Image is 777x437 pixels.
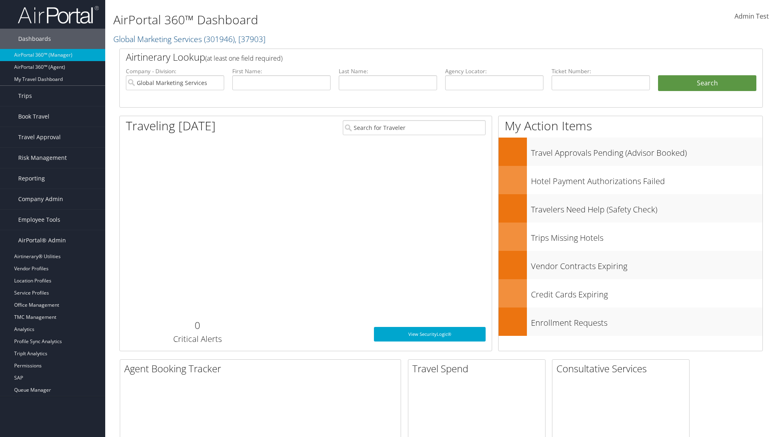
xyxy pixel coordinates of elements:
[205,54,282,63] span: (at least one field required)
[412,362,545,375] h2: Travel Spend
[126,333,269,345] h3: Critical Alerts
[126,117,216,134] h1: Traveling [DATE]
[113,11,550,28] h1: AirPortal 360™ Dashboard
[531,172,762,187] h3: Hotel Payment Authorizations Failed
[126,50,703,64] h2: Airtinerary Lookup
[126,318,269,332] h2: 0
[556,362,689,375] h2: Consultative Services
[18,148,67,168] span: Risk Management
[531,285,762,300] h3: Credit Cards Expiring
[124,362,401,375] h2: Agent Booking Tracker
[552,67,650,75] label: Ticket Number:
[18,168,45,189] span: Reporting
[735,4,769,29] a: Admin Test
[499,308,762,336] a: Enrollment Requests
[531,313,762,329] h3: Enrollment Requests
[18,5,99,24] img: airportal-logo.png
[126,67,224,75] label: Company - Division:
[18,86,32,106] span: Trips
[18,106,49,127] span: Book Travel
[531,200,762,215] h3: Travelers Need Help (Safety Check)
[499,194,762,223] a: Travelers Need Help (Safety Check)
[204,34,235,45] span: ( 301946 )
[18,230,66,250] span: AirPortal® Admin
[735,12,769,21] span: Admin Test
[531,228,762,244] h3: Trips Missing Hotels
[339,67,437,75] label: Last Name:
[658,75,756,91] button: Search
[445,67,543,75] label: Agency Locator:
[18,189,63,209] span: Company Admin
[499,117,762,134] h1: My Action Items
[18,210,60,230] span: Employee Tools
[531,257,762,272] h3: Vendor Contracts Expiring
[18,29,51,49] span: Dashboards
[374,327,486,342] a: View SecurityLogic®
[531,143,762,159] h3: Travel Approvals Pending (Advisor Booked)
[499,223,762,251] a: Trips Missing Hotels
[499,138,762,166] a: Travel Approvals Pending (Advisor Booked)
[499,166,762,194] a: Hotel Payment Authorizations Failed
[235,34,265,45] span: , [ 37903 ]
[232,67,331,75] label: First Name:
[113,34,265,45] a: Global Marketing Services
[499,279,762,308] a: Credit Cards Expiring
[343,120,486,135] input: Search for Traveler
[499,251,762,279] a: Vendor Contracts Expiring
[18,127,61,147] span: Travel Approval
